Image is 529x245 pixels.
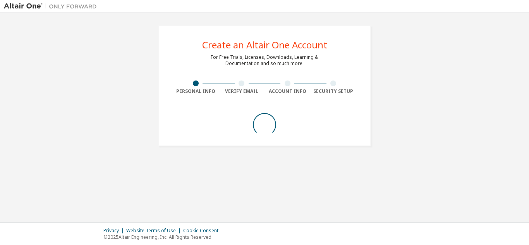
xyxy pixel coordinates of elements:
[183,228,223,234] div: Cookie Consent
[103,234,223,240] p: © 2025 Altair Engineering, Inc. All Rights Reserved.
[211,54,318,67] div: For Free Trials, Licenses, Downloads, Learning & Documentation and so much more.
[202,40,327,50] div: Create an Altair One Account
[4,2,101,10] img: Altair One
[264,88,311,94] div: Account Info
[126,228,183,234] div: Website Terms of Use
[311,88,357,94] div: Security Setup
[173,88,219,94] div: Personal Info
[103,228,126,234] div: Privacy
[219,88,265,94] div: Verify Email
